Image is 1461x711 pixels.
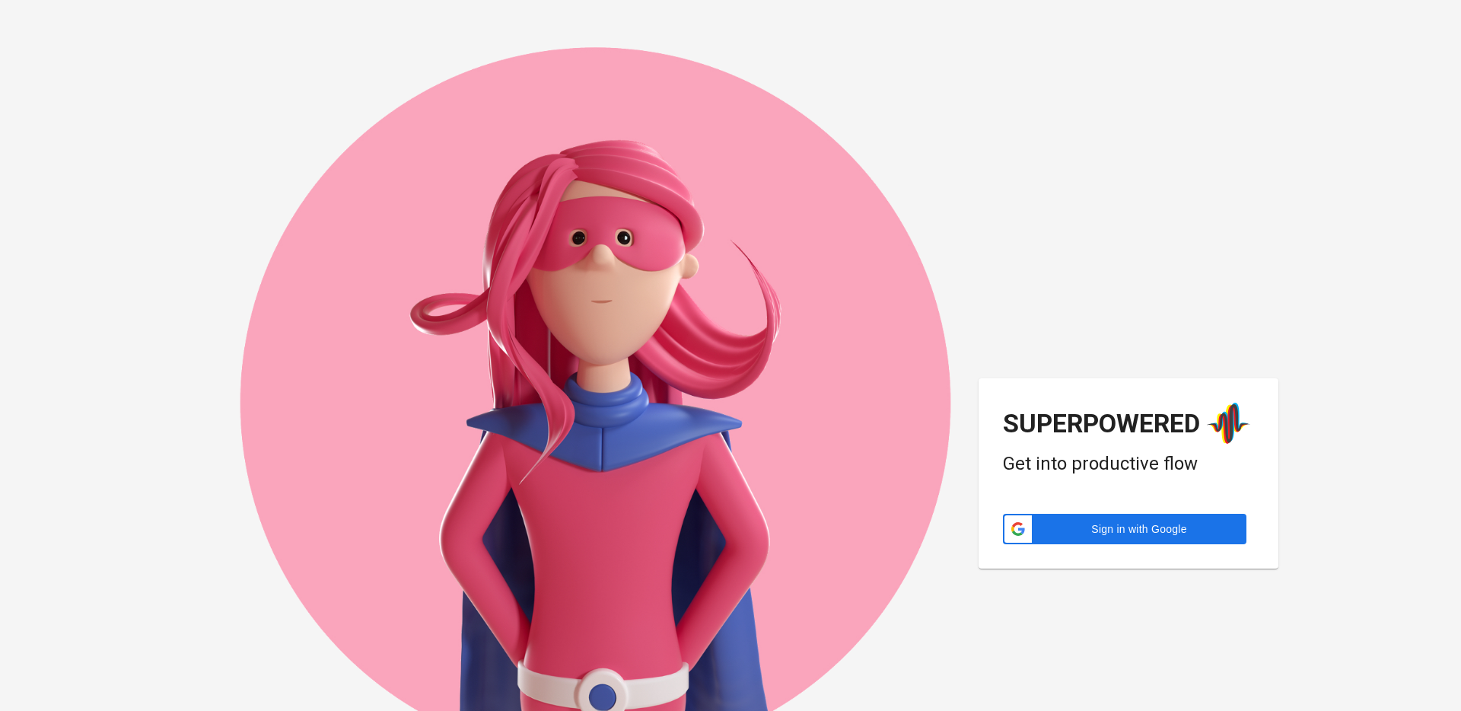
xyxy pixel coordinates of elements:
iframe: Sign in with Google Button [995,543,1254,576]
div: Sign in with Google [1003,514,1246,544]
img: app logo [1203,403,1254,444]
div: Superpowered [1003,405,1200,442]
div: Get into productive flow [1003,450,1254,477]
span: Sign in with Google [1041,521,1237,537]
